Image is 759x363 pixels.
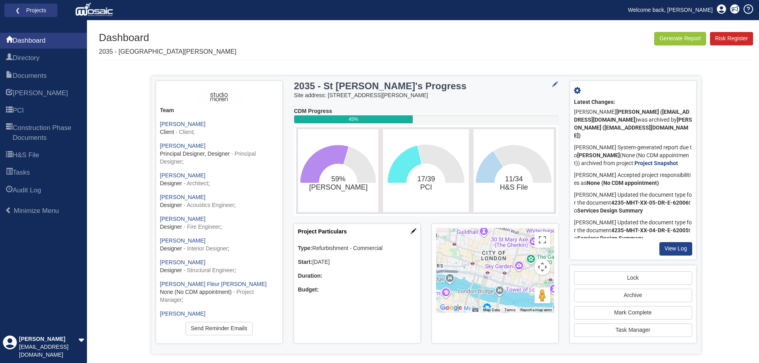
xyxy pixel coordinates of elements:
[160,289,232,295] span: None (No CDM appointment)
[634,160,678,166] b: Project Snapshot
[294,107,558,115] div: CDM Progress
[160,180,182,186] span: Designer
[574,189,692,217] div: [PERSON_NAME] Updated the document type for the document to
[183,180,208,186] span: - Architect
[185,322,252,335] a: Send Reminder Emails
[520,308,552,312] a: Report a map error
[710,32,753,45] a: Risk Register
[385,131,467,210] svg: 17/39​PCI
[160,121,206,127] a: [PERSON_NAME]
[6,89,13,98] span: HARI
[160,194,206,200] a: [PERSON_NAME]
[534,259,550,275] button: Map camera controls
[432,224,558,343] div: Project Location
[160,202,182,208] span: Designer
[574,109,689,123] b: [PERSON_NAME] ([EMAIL_ADDRESS][DOMAIN_NAME])
[298,259,313,265] b: Start:
[160,143,206,149] a: [PERSON_NAME]
[13,36,45,45] span: Dashboard
[298,228,347,235] a: Project Particulars
[574,142,692,169] div: [PERSON_NAME] System-generated report due to (None (No CDM appointment)) archived from project:
[587,180,659,186] b: None (No CDM appointment)
[5,207,12,214] span: Minimize Menu
[160,310,206,317] a: [PERSON_NAME]
[6,124,13,143] span: Construction Phase Documents
[6,36,13,46] span: Dashboard
[183,245,228,252] span: - Interior Designer
[183,224,220,230] span: - Fire Engineer
[75,2,115,18] img: logo_white.png
[160,150,230,157] span: Principal Designer, Designer
[160,216,206,222] a: [PERSON_NAME]
[574,217,692,245] div: [PERSON_NAME] Updated the document type for the document to
[574,117,692,139] b: [PERSON_NAME] ([EMAIL_ADDRESS][DOMAIN_NAME])
[309,183,367,192] tspan: [PERSON_NAME]
[534,232,550,248] button: Toggle fullscreen view
[294,115,413,123] div: 45%
[611,199,689,206] b: 4235-MHT-XX-05-DR-E-62006
[160,194,278,209] div: ;
[483,307,500,313] button: Map Data
[298,286,319,293] b: Budget:
[420,183,432,191] tspan: PCI
[13,88,68,98] span: HARI
[472,307,478,313] button: Keyboard shortcuts
[160,237,278,253] div: ;
[160,267,182,273] span: Designer
[19,335,78,343] div: [PERSON_NAME]
[19,343,78,359] div: [EMAIL_ADDRESS][DOMAIN_NAME]
[13,71,47,81] span: Documents
[160,245,182,252] span: Designer
[183,202,234,208] span: - Acoustics Engineer
[6,151,13,160] span: H&S File
[160,120,278,136] div: ;
[294,81,512,91] h3: 2035 - St [PERSON_NAME]'s Progress
[6,54,13,63] span: Directory
[6,186,13,196] span: Audit Log
[9,5,52,15] a: ❮ Projects
[574,324,692,337] a: Task Manager
[574,169,692,189] div: [PERSON_NAME] Accepted project responsibilities as
[504,308,515,312] a: Terms (opens in new tab)
[160,289,254,303] span: - Project Manager
[160,172,278,188] div: ;
[195,89,242,105] img: ASH3fIiKEy5lAAAAAElFTkSuQmCC
[300,131,376,210] svg: 59%​HARI
[160,215,278,231] div: ;
[13,150,39,160] span: H&S File
[500,175,528,191] text: 11/34
[574,271,692,285] a: Lock
[298,245,416,252] div: Refurbishment - Commercial
[725,327,753,357] iframe: Chat
[160,129,174,135] span: Client
[99,47,236,56] p: 2035 - [GEOGRAPHIC_DATA][PERSON_NAME]
[13,168,30,177] span: Tasks
[99,32,236,43] h1: Dashboard
[438,303,464,313] img: Google
[309,175,367,192] text: 59%
[654,32,706,45] button: Generate Report
[160,280,278,304] div: ;
[13,106,24,115] span: PCI
[183,267,234,273] span: - Structural Engineer
[160,281,267,287] a: [PERSON_NAME] Fleur [PERSON_NAME]
[298,245,312,251] b: Type:
[577,152,620,158] b: [PERSON_NAME]
[577,207,643,214] b: Services Design Summary
[160,107,278,115] div: Team
[160,237,206,244] a: [PERSON_NAME]
[14,207,59,214] span: Minimize Menu
[611,227,689,233] b: 4235-MHT-XX-04-DR-E-62005
[160,259,278,275] div: ;
[500,183,528,191] tspan: H&S File
[176,129,193,135] span: - Client
[3,335,17,359] div: Profile
[6,71,13,81] span: Documents
[574,98,692,106] div: Latest Changes:
[659,242,692,256] a: View Log
[417,175,435,191] text: 17/39
[574,306,692,320] a: Mark Complete
[160,224,182,230] span: Designer
[577,235,643,241] b: Services Design Summary
[298,273,323,279] b: Duration:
